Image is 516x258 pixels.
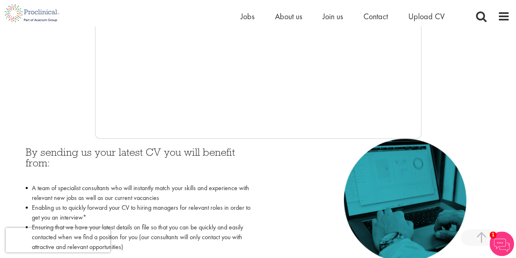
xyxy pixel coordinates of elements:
a: Contact [363,11,388,22]
a: Join us [323,11,343,22]
iframe: reCAPTCHA [6,228,110,252]
h3: By sending us your latest CV you will benefit from: [26,147,252,179]
span: 1 [489,231,496,238]
li: Enabling us to quickly forward your CV to hiring managers for relevant roles in order to get you ... [26,203,252,222]
a: Upload CV [408,11,445,22]
a: About us [275,11,302,22]
li: A team of specialist consultants who will instantly match your skills and experience with relevan... [26,183,252,203]
a: Jobs [241,11,255,22]
img: Chatbot [489,231,514,256]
